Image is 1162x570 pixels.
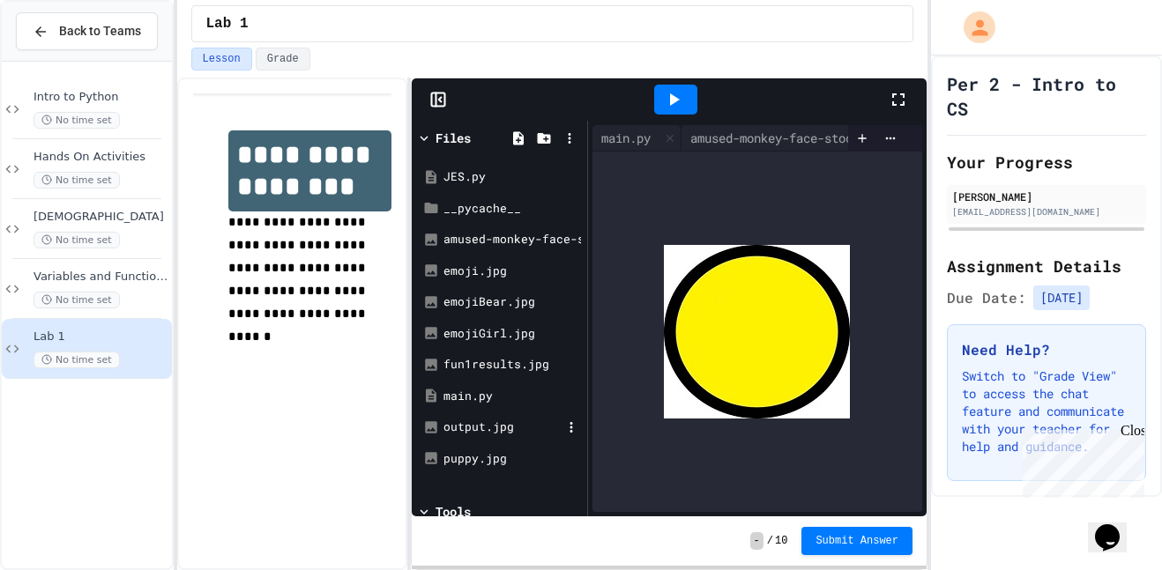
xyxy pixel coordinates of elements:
span: Due Date: [947,287,1026,308]
h2: Assignment Details [947,254,1146,278]
div: main.py [592,125,682,152]
span: No time set [34,292,120,308]
div: Tools [436,502,471,521]
div: main.py [443,388,581,405]
span: Intro to Python [34,90,168,105]
div: amused-monkey-face-stockcake.jpg [443,231,581,248]
div: emojiGirl.jpg [443,325,581,343]
span: - [750,532,763,550]
div: emojiBear.jpg [443,293,581,311]
div: Files [436,129,471,147]
div: emoji.jpg [443,263,581,280]
button: Back to Teams [16,12,158,50]
span: [DEMOGRAPHIC_DATA] [34,210,168,225]
div: amused-monkey-face-stockcake.jpg [682,129,925,147]
h1: Per 2 - Intro to CS [947,71,1146,121]
div: output.jpg [443,418,562,436]
p: Switch to "Grade View" to access the chat feature and communicate with your teacher for help and ... [962,367,1131,455]
span: No time set [34,352,120,368]
iframe: chat widget [1016,423,1144,498]
span: Submit Answer [816,534,898,548]
span: No time set [34,232,120,248]
div: amused-monkey-face-stockcake.jpg [682,125,947,152]
div: fun1results.jpg [443,356,581,374]
div: JES.py [443,168,581,186]
span: Hands On Activities [34,150,168,165]
h3: Need Help? [962,339,1131,360]
span: Lab 1 [206,13,249,34]
div: [EMAIL_ADDRESS][DOMAIN_NAME] [952,205,1141,218]
span: No time set [34,112,120,129]
div: My Account [945,7,1000,48]
div: __pycache__ [443,200,581,218]
button: Submit Answer [801,527,912,555]
button: Grade [256,48,310,70]
span: Lab 1 [34,329,168,344]
span: Variables and Functions [34,270,168,285]
span: No time set [34,172,120,189]
span: [DATE] [1033,285,1090,310]
div: main.py [592,129,659,147]
h2: Your Progress [947,150,1146,174]
img: 2Q== [664,245,850,418]
button: Lesson [191,48,252,70]
div: puppy.jpg [443,450,581,468]
div: Chat with us now!Close [7,7,122,112]
span: / [767,534,773,548]
iframe: chat widget [1088,500,1144,552]
span: 10 [775,534,787,548]
span: Back to Teams [59,22,141,41]
div: [PERSON_NAME] [952,189,1141,204]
